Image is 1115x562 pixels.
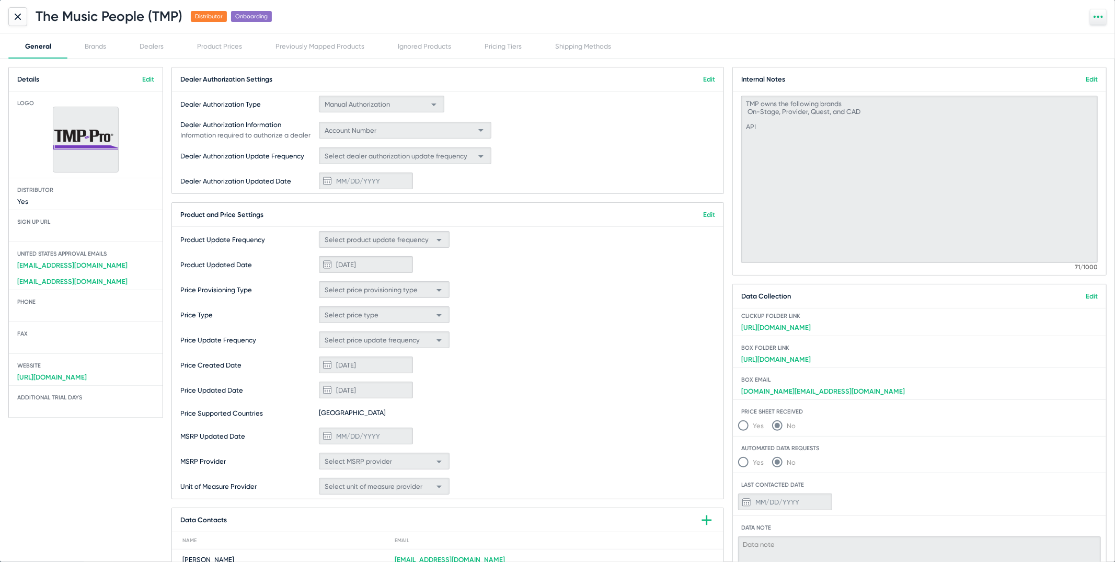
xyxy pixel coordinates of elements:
span: Select unit of measure provider [325,483,422,490]
button: Open calendar [319,173,336,189]
div: Pricing Tiers [485,42,522,50]
div: Name [182,537,395,544]
a: Edit [1086,75,1098,83]
span: Select price provisioning type [325,286,418,294]
span: Price Sheet Received [733,408,1106,415]
span: Data Contacts [180,516,227,524]
div: Brands [85,42,106,50]
a: [EMAIL_ADDRESS][DOMAIN_NAME] [9,273,136,290]
span: Details [17,75,39,83]
input: MM/DD/YYYY [319,256,413,273]
span: Product Updated Date [180,261,316,269]
button: Open calendar [319,428,336,444]
span: Dealer Authorization Update Frequency [180,152,316,160]
mat-hint: 71/1000 [1075,264,1098,271]
span: Dealer Authorization Updated Date [180,177,316,185]
span: Dealer Authorization Type [180,100,316,108]
input: MM/DD/YYYY [319,357,413,373]
span: Additional Trial Days [9,394,163,401]
span: Data Collection [741,292,791,300]
input: MM/DD/YYYY [319,173,413,189]
span: Logo [9,100,163,107]
span: Price Updated Date [180,386,316,394]
span: Phone [9,299,163,305]
a: Edit [703,75,715,83]
div: Email [395,537,713,544]
span: Select price type [325,311,378,319]
div: General [25,42,51,50]
span: [GEOGRAPHIC_DATA] [319,407,386,419]
h1: The Music People (TMP) [36,8,182,25]
span: Dealer Authorization Settings [180,75,272,83]
img: The%20Music%20People%20(TMP)_638864744324187014.png [53,130,118,150]
button: Open calendar [319,256,336,273]
span: No [783,458,796,466]
span: No [783,422,796,430]
span: Price Provisioning Type [180,286,316,294]
input: MM/DD/YYYY [738,494,832,510]
span: Internal Notes [741,75,785,83]
span: Price Update Frequency [180,336,316,344]
span: Website [9,362,163,369]
a: [EMAIL_ADDRESS][DOMAIN_NAME] [9,257,136,273]
div: Product Prices [197,42,242,50]
span: Dealer Authorization Information [180,121,316,129]
span: Box email [733,376,1106,383]
span: MSRP Provider [180,457,316,465]
span: Last Contacted Date [733,481,1106,488]
input: MM/DD/YYYY [319,382,413,398]
span: MSRP Updated Date [180,432,316,440]
input: MM/DD/YYYY [319,428,413,444]
a: Edit [1086,292,1098,300]
a: [DOMAIN_NAME][EMAIL_ADDRESS][DOMAIN_NAME] [737,383,909,399]
span: Price Supported Countries [180,409,316,417]
span: Price Type [180,311,316,319]
button: Open calendar [319,382,336,398]
span: Select price update frequency [325,336,420,344]
a: [URL][DOMAIN_NAME] [737,319,815,336]
button: Open calendar [738,494,755,510]
div: Ignored Products [398,42,451,50]
span: Automated Data Requests [733,445,1106,452]
span: Select dealer authorization update frequency [325,152,467,160]
span: Account Number [325,127,376,134]
span: Yes [13,193,32,210]
span: Information required to authorize a dealer [180,131,316,139]
span: Select MSRP provider [325,457,392,465]
span: Data Note [733,524,1106,531]
a: [URL][DOMAIN_NAME] [13,369,91,385]
div: Shipping Methods [555,42,611,50]
span: Yes [749,422,764,430]
span: ClickUp folder link [733,313,1106,319]
span: Select product update frequency [325,236,429,244]
span: Distributor [9,187,163,193]
button: Open calendar [319,357,336,373]
span: United States Approval Emails [9,250,163,257]
span: Distributor [191,11,227,22]
span: Onboarding [231,11,272,22]
div: Dealers [140,42,164,50]
a: [URL][DOMAIN_NAME] [737,351,815,368]
span: Sign up Url [9,219,163,225]
span: Product Update Frequency [180,236,316,244]
span: Box folder link [733,345,1106,351]
span: Price Created Date [180,361,316,369]
span: Unit of Measure Provider [180,483,316,490]
div: Previously Mapped Products [275,42,364,50]
span: Fax [9,330,163,337]
a: Edit [142,75,154,83]
span: Manual Authorization [325,100,390,108]
span: Yes [749,458,764,466]
a: Edit [703,211,715,219]
span: Product and Price Settings [180,211,263,219]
